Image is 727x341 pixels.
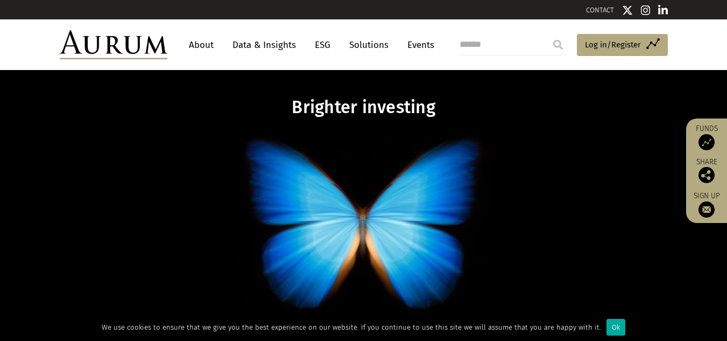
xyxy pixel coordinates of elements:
a: ESG [309,35,336,55]
div: Ok [606,319,625,336]
a: Solutions [344,35,394,55]
img: Share this post [698,167,715,183]
img: Instagram icon [641,5,651,16]
img: Aurum [60,30,167,59]
img: Linkedin icon [658,5,668,16]
img: Sign up to our newsletter [698,201,715,218]
img: Access Funds [698,134,715,150]
a: Data & Insights [227,35,301,55]
div: Share [691,158,722,183]
a: About [183,35,219,55]
a: Events [402,35,434,55]
a: CONTACT [586,6,614,14]
a: Sign up [691,191,722,218]
h1: Brighter investing [156,97,571,118]
img: Twitter icon [622,5,633,16]
input: Submit [547,34,569,55]
a: Funds [691,124,722,150]
span: Log in/Register [585,38,641,51]
a: Log in/Register [577,34,668,57]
